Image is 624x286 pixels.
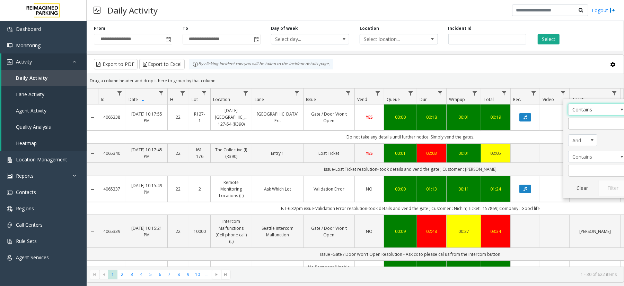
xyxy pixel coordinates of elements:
a: [PERSON_NAME] [574,228,616,235]
div: 00:09 [388,228,413,235]
a: The Collective (I) (R390) [215,146,248,160]
span: Page 1 [108,270,117,279]
a: 00:01 [388,150,413,157]
img: 'icon' [7,255,12,261]
span: Dashboard [16,26,41,32]
a: 02:05 [485,150,506,157]
span: Total [484,96,494,102]
a: Heatmap [1,135,87,151]
span: Date [129,96,138,102]
img: pageIcon [94,2,100,19]
a: 10000 [193,228,206,235]
a: Lane Filter Menu [292,89,302,98]
a: Collapse Details [87,229,98,235]
button: Export to Excel [139,59,185,69]
span: Lane Activity [16,91,44,98]
img: 'icon' [7,43,12,49]
img: infoIcon.svg [193,61,198,67]
span: Page 7 [165,270,174,279]
a: Validation Error [308,186,350,192]
a: [DATE] 10:15:49 PM [130,182,163,195]
label: From [94,25,105,32]
span: Sortable [140,97,146,102]
span: Location Management [16,156,67,163]
span: Go to the last page [223,272,229,277]
span: Page 5 [146,270,155,279]
span: Page 3 [127,270,137,279]
div: Drag a column header and drop it here to group by that column [87,75,624,87]
a: Lost Ticket [308,150,350,157]
a: 01:13 [421,186,442,192]
a: Lot Filter Menu [200,89,209,98]
a: Lane Activity [1,86,87,102]
a: Logout [592,7,615,14]
span: Regions [16,205,34,212]
img: 'icon' [7,27,12,32]
a: Collapse Details [87,151,98,156]
a: Collapse Details [87,115,98,120]
span: Dur [420,96,427,102]
a: Remote Monitoring Locations (L) [215,179,248,199]
span: Agent Filter Logic [568,134,597,146]
span: Lane [255,96,264,102]
a: Quality Analysis [1,119,87,135]
a: 02:48 [421,228,442,235]
div: 00:18 [421,114,442,120]
span: Contains [569,151,615,162]
a: [DATE] [GEOGRAPHIC_DATA] 127-54 (R390) [215,107,248,127]
a: 00:00 [388,186,413,192]
a: YES [359,150,380,157]
a: Ask Which Lot [256,186,299,192]
a: 22 [172,186,185,192]
span: NO [366,228,373,234]
a: 4065337 [102,186,122,192]
kendo-pager-info: 1 - 30 of 622 items [235,271,617,277]
span: Agent [572,96,583,102]
span: Go to the last page [221,270,230,279]
a: Collapse Details [87,187,98,192]
a: NO [359,228,380,235]
div: By clicking Incident row you will be taken to the incident details page. [189,59,333,69]
a: 00:00 [388,114,413,120]
a: Entry 1 [256,150,299,157]
span: Toggle popup [164,34,172,44]
a: Video Filter Menu [559,89,568,98]
a: 4065338 [102,114,122,120]
span: Video [543,96,554,102]
a: 01:24 [485,186,506,192]
a: [GEOGRAPHIC_DATA] Exit [256,111,299,124]
span: Page 4 [137,270,146,279]
span: Daily Activity [16,75,48,81]
a: 4065339 [102,228,122,235]
a: Vend Filter Menu [373,89,383,98]
span: And [569,135,591,146]
a: [DATE] 10:15:21 PM [130,225,163,238]
span: Activity [16,58,32,65]
span: Page 6 [155,270,165,279]
a: Total Filter Menu [500,89,509,98]
span: NO [366,186,373,192]
a: Dur Filter Menu [436,89,445,98]
span: Agent Activity [16,107,46,114]
a: 00:01 [451,114,477,120]
a: Id Filter Menu [115,89,124,98]
span: Contacts [16,189,36,195]
label: Location [360,25,379,32]
span: Quality Analysis [16,124,51,130]
a: Agent Filter Menu [610,89,619,98]
img: 'icon' [7,157,12,163]
a: 02:03 [421,150,442,157]
span: Lot [192,96,198,102]
span: Heatmap [16,140,37,146]
img: 'icon' [7,222,12,228]
span: Vend [357,96,367,102]
a: 00:11 [451,186,477,192]
a: Issue Filter Menu [344,89,353,98]
label: Day of week [271,25,298,32]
